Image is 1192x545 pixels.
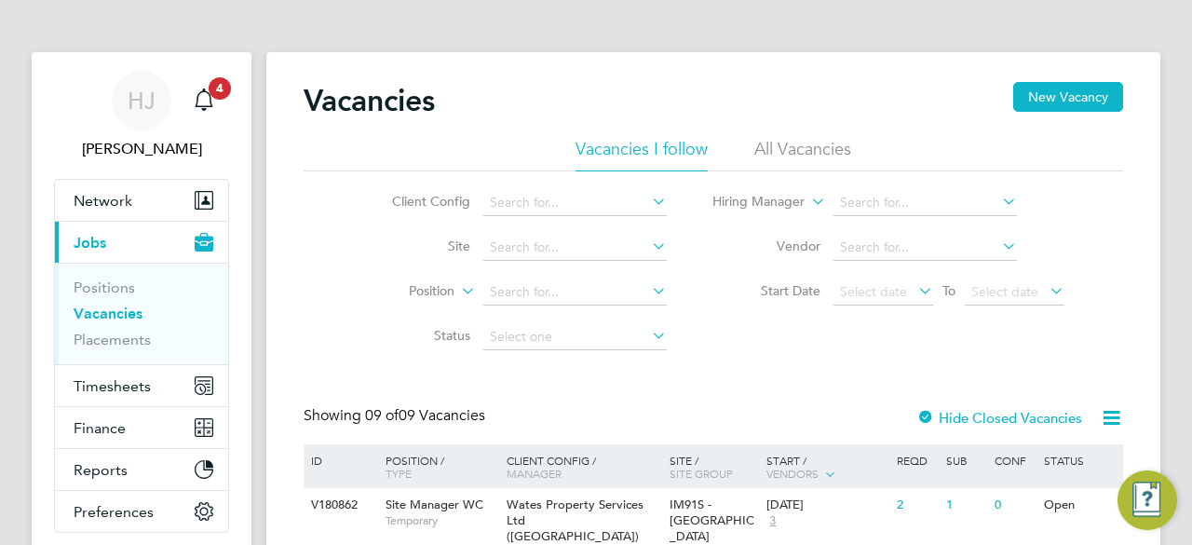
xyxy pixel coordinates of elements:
div: V180862 [306,488,372,523]
span: IM91S - [GEOGRAPHIC_DATA] [670,497,754,544]
div: 1 [941,488,990,523]
button: Engage Resource Center [1117,470,1177,530]
label: Hide Closed Vacancies [916,409,1082,427]
a: 4 [185,71,223,130]
span: HJ [128,89,156,113]
label: Start Date [713,282,820,299]
label: Site [363,238,470,254]
button: Finance [55,407,228,448]
a: Vacancies [74,305,142,322]
span: Type [386,466,412,481]
li: All Vacancies [754,138,851,171]
span: Manager [507,466,562,481]
h2: Vacancies [304,82,435,119]
input: Select one [483,324,667,350]
div: Sub [941,444,990,476]
div: Status [1039,444,1120,476]
input: Search for... [833,235,1017,261]
span: Select date [971,283,1038,300]
button: Timesheets [55,365,228,406]
span: To [937,279,961,303]
span: Holly Jones [54,138,229,160]
button: Preferences [55,491,228,532]
label: Vendor [713,238,820,254]
span: Temporary [386,513,497,528]
input: Search for... [483,190,667,216]
a: Positions [74,279,135,296]
button: Reports [55,449,228,490]
div: [DATE] [766,497,887,513]
button: New Vacancy [1013,82,1123,112]
a: HJ[PERSON_NAME] [54,71,229,160]
span: Reports [74,461,128,479]
div: Position / [372,444,502,489]
span: Jobs [74,234,106,252]
div: Client Config / [502,444,665,489]
a: Placements [74,331,151,348]
button: Jobs [55,222,228,263]
label: Hiring Manager [698,193,805,211]
span: Wates Property Services Ltd ([GEOGRAPHIC_DATA]) [507,497,643,544]
span: Site Group [670,466,733,481]
span: Network [74,192,132,210]
label: Client Config [363,193,470,210]
div: Showing [304,406,489,426]
span: Select date [840,283,907,300]
div: Open [1039,488,1120,523]
span: Timesheets [74,377,151,395]
input: Search for... [483,235,667,261]
span: Vendors [766,466,819,481]
li: Vacancies I follow [576,138,708,171]
label: Position [347,282,454,301]
div: Jobs [55,263,228,364]
div: Start / [762,444,892,491]
div: 2 [892,488,941,523]
div: 0 [990,488,1038,523]
label: Status [363,327,470,344]
div: Site / [665,444,763,489]
span: Site Manager WC [386,497,483,512]
span: 4 [209,77,231,100]
div: ID [306,444,372,476]
span: 3 [766,513,779,529]
button: Network [55,180,228,221]
div: Conf [990,444,1038,476]
div: Reqd [892,444,941,476]
input: Search for... [833,190,1017,216]
span: 09 Vacancies [365,406,485,425]
span: Finance [74,419,126,437]
input: Search for... [483,279,667,306]
span: Preferences [74,503,154,521]
span: 09 of [365,406,399,425]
